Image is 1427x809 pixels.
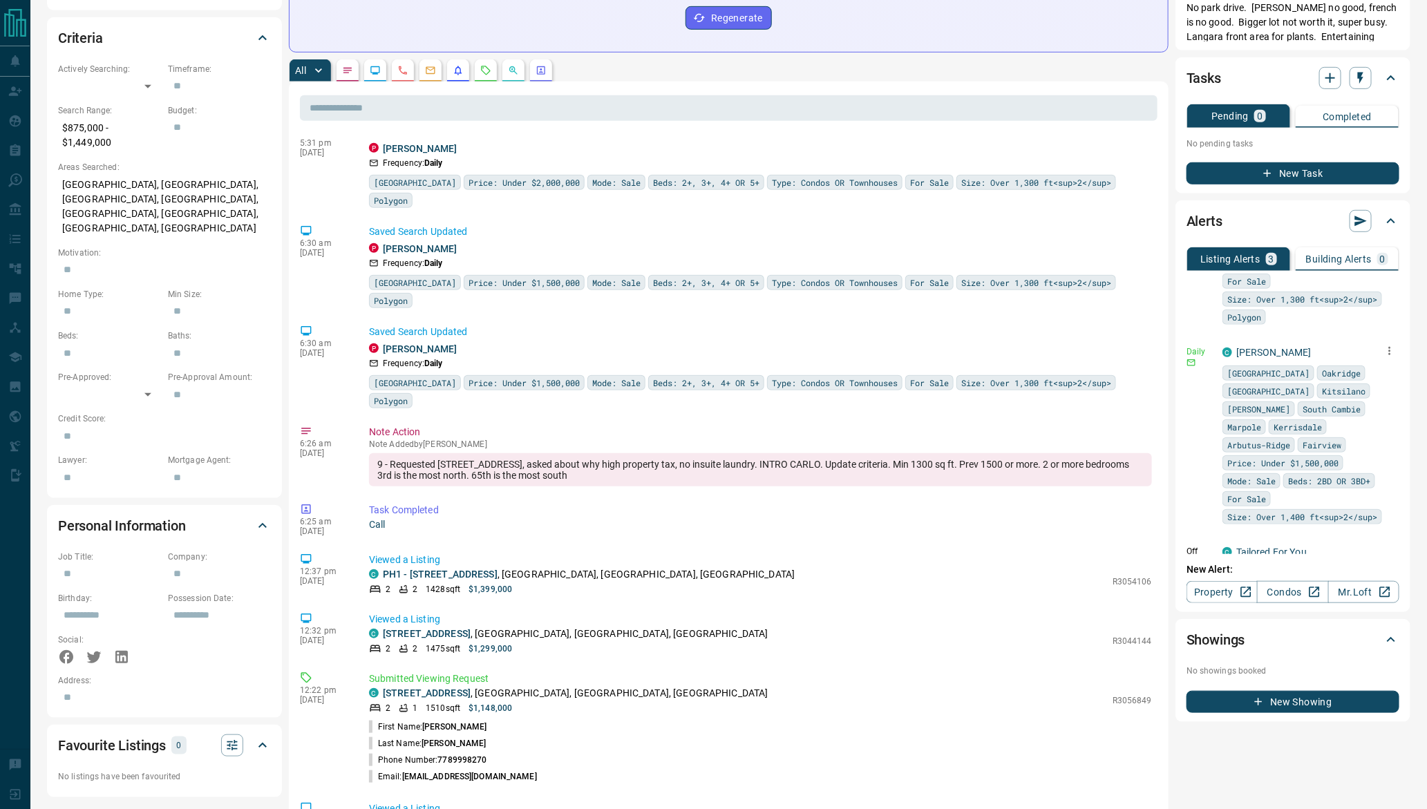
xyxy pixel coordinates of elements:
[426,702,460,714] p: 1510 sqft
[1236,347,1312,358] a: [PERSON_NAME]
[58,117,161,154] p: $875,000 - $1,449,000
[469,583,512,596] p: $1,399,000
[772,276,898,289] span: Type: Condos OR Townhouses
[58,674,271,687] p: Address:
[300,439,348,448] p: 6:26 am
[961,175,1111,189] span: Size: Over 1,300 ft<sup>2</sup>
[1187,562,1399,577] p: New Alert:
[1227,402,1290,416] span: [PERSON_NAME]
[383,567,795,582] p: , [GEOGRAPHIC_DATA], [GEOGRAPHIC_DATA], [GEOGRAPHIC_DATA]
[1187,623,1399,656] div: Showings
[1227,366,1310,380] span: [GEOGRAPHIC_DATA]
[1257,111,1263,121] p: 0
[480,65,491,76] svg: Requests
[453,65,464,76] svg: Listing Alerts
[369,453,1152,486] div: 9 - Requested [STREET_ADDRESS], asked about why high property tax, no insuite laundry. INTRO CARL...
[58,734,166,756] h2: Favourite Listings
[168,288,271,301] p: Min Size:
[1227,274,1266,288] span: For Sale
[374,294,408,307] span: Polygon
[469,702,512,714] p: $1,148,000
[1322,384,1365,398] span: Kitsilano
[300,138,348,148] p: 5:31 pm
[1187,345,1214,358] p: Daily
[58,515,186,537] h2: Personal Information
[1222,348,1232,357] div: condos.ca
[653,276,759,289] span: Beds: 2+, 3+, 4+ OR 5+
[1227,474,1276,488] span: Mode: Sale
[1323,112,1372,122] p: Completed
[386,643,390,655] p: 2
[369,343,379,353] div: property.ca
[300,695,348,705] p: [DATE]
[1211,111,1249,121] p: Pending
[386,702,390,714] p: 2
[1322,366,1361,380] span: Oakridge
[300,339,348,348] p: 6:30 am
[370,65,381,76] svg: Lead Browsing Activity
[58,634,161,646] p: Social:
[592,175,641,189] span: Mode: Sale
[168,330,271,342] p: Baths:
[1187,210,1222,232] h2: Alerts
[168,371,271,383] p: Pre-Approval Amount:
[168,104,271,117] p: Budget:
[1187,581,1258,603] a: Property
[469,175,580,189] span: Price: Under $2,000,000
[1187,545,1214,558] p: Off
[1227,510,1377,524] span: Size: Over 1,400 ft<sup>2</sup>
[300,685,348,695] p: 12:22 pm
[686,6,772,30] button: Regenerate
[1187,358,1196,368] svg: Email
[1187,133,1399,154] p: No pending tasks
[1380,254,1386,264] p: 0
[58,21,271,55] div: Criteria
[402,772,537,781] span: [EMAIL_ADDRESS][DOMAIN_NAME]
[386,583,390,596] p: 2
[1187,67,1221,89] h2: Tasks
[300,626,348,636] p: 12:32 pm
[58,509,271,542] div: Personal Information
[300,248,348,258] p: [DATE]
[369,553,1152,567] p: Viewed a Listing
[369,721,487,733] p: First Name:
[369,688,379,698] div: condos.ca
[295,66,306,75] p: All
[772,376,898,390] span: Type: Condos OR Townhouses
[374,175,456,189] span: [GEOGRAPHIC_DATA]
[910,175,949,189] span: For Sale
[369,770,537,783] p: Email:
[1200,254,1260,264] p: Listing Alerts
[961,276,1111,289] span: Size: Over 1,300 ft<sup>2</sup>
[422,722,486,732] span: [PERSON_NAME]
[300,517,348,526] p: 6:25 am
[383,627,768,641] p: , [GEOGRAPHIC_DATA], [GEOGRAPHIC_DATA], [GEOGRAPHIC_DATA]
[369,425,1152,439] p: Note Action
[413,702,417,714] p: 1
[1187,204,1399,238] div: Alerts
[58,454,161,466] p: Lawyer:
[592,376,641,390] span: Mode: Sale
[369,143,379,153] div: property.ca
[168,454,271,466] p: Mortgage Agent:
[58,247,271,259] p: Motivation:
[536,65,547,76] svg: Agent Actions
[1113,694,1152,707] p: R3056849
[469,643,512,655] p: $1,299,000
[369,243,379,253] div: property.ca
[425,65,436,76] svg: Emails
[383,687,471,698] a: [STREET_ADDRESS]
[300,567,348,576] p: 12:37 pm
[168,551,271,563] p: Company:
[58,330,161,342] p: Beds:
[383,628,471,639] a: [STREET_ADDRESS]
[424,359,443,368] strong: Daily
[300,238,348,248] p: 6:30 am
[300,348,348,358] p: [DATE]
[1274,420,1322,434] span: Kerrisdale
[1187,162,1399,184] button: New Task
[176,738,182,753] p: 0
[383,243,457,254] a: [PERSON_NAME]
[424,158,443,168] strong: Daily
[1227,310,1261,324] span: Polygon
